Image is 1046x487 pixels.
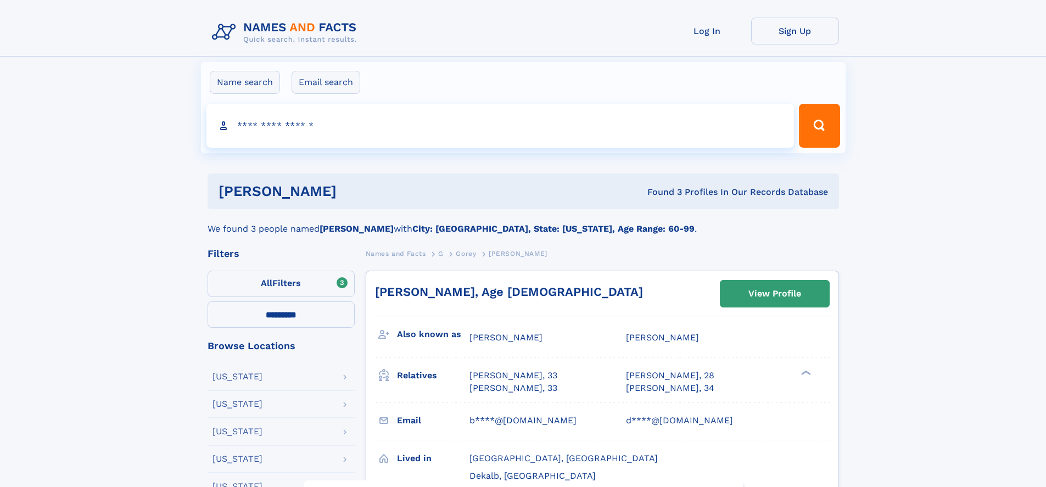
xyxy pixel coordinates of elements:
[469,332,542,343] span: [PERSON_NAME]
[456,247,476,260] a: Gorey
[208,209,839,236] div: We found 3 people named with .
[492,186,828,198] div: Found 3 Profiles In Our Records Database
[366,247,426,260] a: Names and Facts
[469,382,557,394] a: [PERSON_NAME], 33
[469,471,596,481] span: Dekalb, [GEOGRAPHIC_DATA]
[456,250,476,258] span: Gorey
[469,370,557,382] a: [PERSON_NAME], 33
[212,427,262,436] div: [US_STATE]
[320,223,394,234] b: [PERSON_NAME]
[798,370,812,377] div: ❯
[210,71,280,94] label: Name search
[438,250,444,258] span: G
[212,372,262,381] div: [US_STATE]
[799,104,840,148] button: Search Button
[208,271,355,297] label: Filters
[748,281,801,306] div: View Profile
[397,325,469,344] h3: Also known as
[412,223,695,234] b: City: [GEOGRAPHIC_DATA], State: [US_STATE], Age Range: 60-99
[219,184,492,198] h1: [PERSON_NAME]
[292,71,360,94] label: Email search
[212,400,262,408] div: [US_STATE]
[206,104,795,148] input: search input
[438,247,444,260] a: G
[208,249,355,259] div: Filters
[397,449,469,468] h3: Lived in
[397,366,469,385] h3: Relatives
[626,332,699,343] span: [PERSON_NAME]
[720,281,829,307] a: View Profile
[212,455,262,463] div: [US_STATE]
[626,370,714,382] a: [PERSON_NAME], 28
[489,250,547,258] span: [PERSON_NAME]
[208,341,355,351] div: Browse Locations
[261,278,272,288] span: All
[663,18,751,44] a: Log In
[397,411,469,430] h3: Email
[751,18,839,44] a: Sign Up
[208,18,366,47] img: Logo Names and Facts
[375,285,643,299] a: [PERSON_NAME], Age [DEMOGRAPHIC_DATA]
[469,453,658,463] span: [GEOGRAPHIC_DATA], [GEOGRAPHIC_DATA]
[626,382,714,394] a: [PERSON_NAME], 34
